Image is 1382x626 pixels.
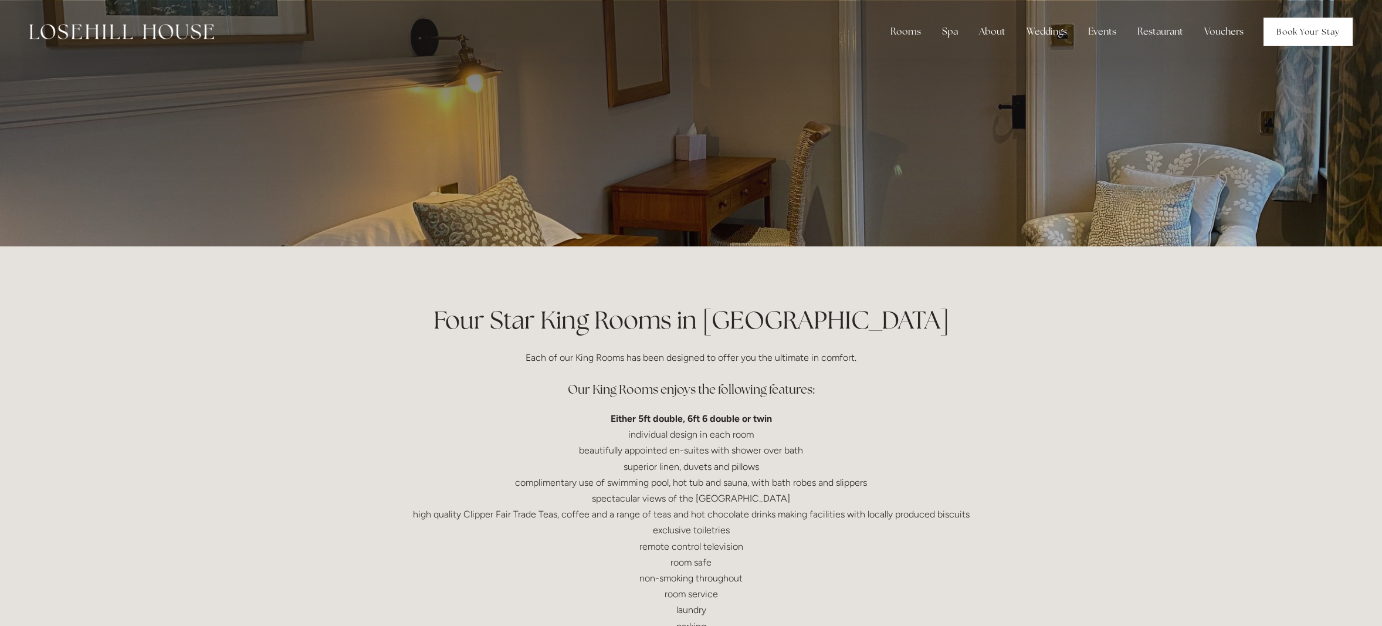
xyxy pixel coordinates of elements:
a: Book Your Stay [1264,18,1353,46]
div: Spa [933,20,967,43]
img: Losehill House [29,24,214,39]
div: Rooms [881,20,930,43]
div: Events [1079,20,1126,43]
p: Each of our King Rooms has been designed to offer you the ultimate in comfort. [411,350,971,366]
div: Weddings [1017,20,1076,43]
a: Vouchers [1195,20,1253,43]
div: Restaurant [1128,20,1193,43]
h3: Our King Rooms enjoys the following features: [411,378,971,401]
div: About [970,20,1015,43]
strong: Either 5ft double, 6ft 6 double or twin [611,413,772,424]
h1: Four Star King Rooms in [GEOGRAPHIC_DATA] [411,303,971,337]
